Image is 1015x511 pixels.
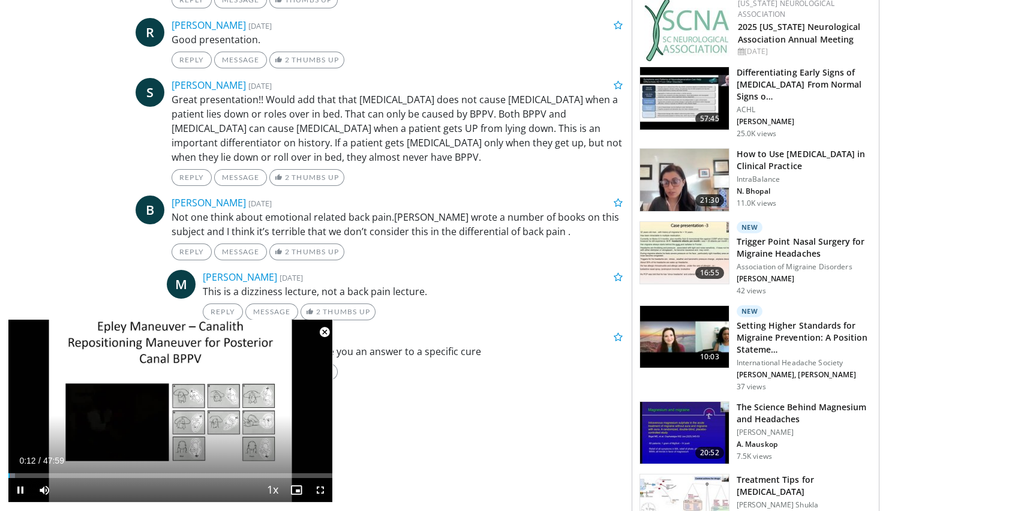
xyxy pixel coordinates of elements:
[695,447,724,459] span: 20:52
[639,221,872,296] a: 16:55 New Trigger Point Nasal Surgery for Migraine Headaches Association of Migraine Disorders [P...
[43,456,64,465] span: 47:59
[640,67,729,130] img: 599f3ee4-8b28-44a1-b622-e2e4fac610ae.150x105_q85_crop-smart_upscale.jpg
[737,221,763,233] p: New
[639,401,872,465] a: 20:52 The Science Behind Magnesium and Headaches [PERSON_NAME] A. Mauskop 7.5K views
[695,113,724,125] span: 57:45
[737,358,872,368] p: International Headache Society
[639,148,872,212] a: 21:30 How to Use [MEDICAL_DATA] in Clinical Practice IntraBalance N. Bhopal 11.0K views
[203,270,277,284] a: [PERSON_NAME]
[737,175,872,184] p: IntraBalance
[136,196,164,224] a: B
[737,401,872,425] h3: The Science Behind Magnesium and Headaches
[172,19,246,32] a: [PERSON_NAME]
[737,452,772,461] p: 7.5K views
[172,52,212,68] a: Reply
[737,199,776,208] p: 11.0K views
[269,244,344,260] a: 2 Thumbs Up
[285,247,290,256] span: 2
[737,148,872,172] h3: How to Use [MEDICAL_DATA] in Clinical Practice
[214,52,267,68] a: Message
[737,286,766,296] p: 42 views
[8,320,332,503] video-js: Video Player
[640,222,729,284] img: fb121519-7efd-4119-8941-0107c5611251.150x105_q85_crop-smart_upscale.jpg
[248,198,272,209] small: [DATE]
[737,67,872,103] h3: Differentiating Early Signs of [MEDICAL_DATA] From Normal Signs o…
[214,169,267,186] a: Message
[32,478,56,502] button: Mute
[316,307,321,316] span: 2
[737,105,872,115] p: ACHL
[301,303,376,320] a: 2 Thumbs Up
[280,272,303,283] small: [DATE]
[214,244,267,260] a: Message
[245,303,298,320] a: Message
[203,303,243,320] a: Reply
[269,169,344,186] a: 2 Thumbs Up
[695,194,724,206] span: 21:30
[737,262,872,272] p: Association of Migraine Disorders
[248,20,272,31] small: [DATE]
[172,79,246,92] a: [PERSON_NAME]
[313,320,337,345] button: Close
[737,274,872,284] p: [PERSON_NAME]
[285,173,290,182] span: 2
[737,305,763,317] p: New
[172,244,212,260] a: Reply
[640,306,729,368] img: 860b98a5-023b-4dac-a1d6-c643b7b4d88d.150x105_q85_crop-smart_upscale.jpg
[248,80,272,91] small: [DATE]
[737,474,872,498] h3: Treatment Tips for [MEDICAL_DATA]
[737,236,872,260] h3: Trigger Point Nasal Surgery for Migraine Headaches
[737,440,872,449] p: A. Mauskop
[136,78,164,107] a: S
[8,478,32,502] button: Pause
[640,149,729,211] img: 662646f3-24dc-48fd-91cb-7f13467e765c.150x105_q85_crop-smart_upscale.jpg
[285,55,290,64] span: 2
[737,320,872,356] h3: Setting Higher Standards for Migraine Prevention: A Position Stateme…
[308,478,332,502] button: Fullscreen
[136,18,164,47] a: R
[737,187,872,196] p: N. Bhopal
[260,478,284,502] button: Playback Rate
[172,92,623,164] p: Great presentation!! Would add that that [MEDICAL_DATA] does not cause [MEDICAL_DATA] when a pati...
[640,402,729,464] img: 6ee4b01d-3379-4678-8287-e03ad5f5300f.150x105_q85_crop-smart_upscale.jpg
[737,129,776,139] p: 25.0K views
[695,351,724,363] span: 10:03
[695,267,724,279] span: 16:55
[737,382,766,392] p: 37 views
[172,32,623,47] p: Good presentation.
[737,117,872,127] p: [PERSON_NAME]
[639,67,872,139] a: 57:45 Differentiating Early Signs of [MEDICAL_DATA] From Normal Signs o… ACHL [PERSON_NAME] 25.0K...
[172,196,246,209] a: [PERSON_NAME]
[737,500,872,510] p: [PERSON_NAME] Shukla
[167,270,196,299] a: M
[203,284,623,299] p: This is a dizziness lecture, not a back pain lecture.
[172,344,623,359] p: Discovering the cause does not give you an answer to a specific cure
[284,478,308,502] button: Enable picture-in-picture mode
[19,456,35,465] span: 0:12
[8,473,332,478] div: Progress Bar
[38,456,41,465] span: /
[269,52,344,68] a: 2 Thumbs Up
[737,370,872,380] p: [PERSON_NAME], [PERSON_NAME]
[738,46,869,57] div: [DATE]
[737,428,872,437] p: [PERSON_NAME]
[172,169,212,186] a: Reply
[639,305,872,392] a: 10:03 New Setting Higher Standards for Migraine Prevention: A Position Stateme… International Hea...
[738,21,861,45] a: 2025 [US_STATE] Neurological Association Annual Meeting
[172,210,623,239] p: Not one think about emotional related back pain.[PERSON_NAME] wrote a number of books on this sub...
